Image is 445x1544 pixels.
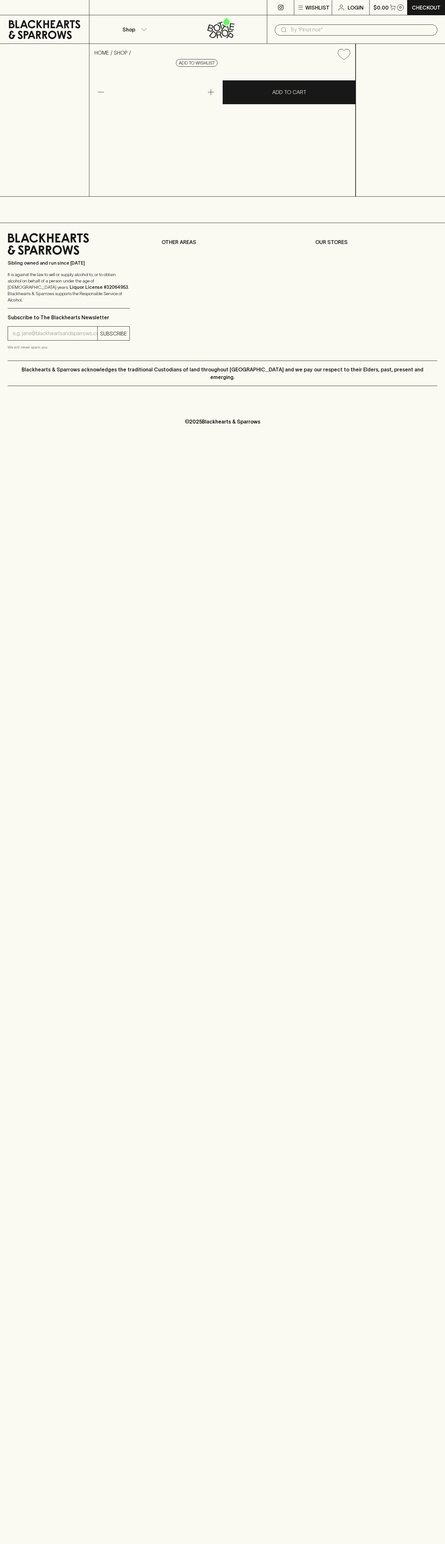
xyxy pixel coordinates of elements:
button: Add to wishlist [176,59,218,67]
a: HOME [94,50,109,56]
p: OUR STORES [315,238,437,246]
a: SHOP [114,50,128,56]
p: Subscribe to The Blackhearts Newsletter [8,314,130,321]
p: Shop [122,26,135,33]
p: Sibling owned and run since [DATE] [8,260,130,266]
p: Login [348,4,364,11]
button: SUBSCRIBE [98,327,129,340]
p: Blackhearts & Sparrows acknowledges the traditional Custodians of land throughout [GEOGRAPHIC_DAT... [12,366,433,381]
strong: Liquor License #32064953 [70,285,128,290]
p: 0 [399,6,402,9]
button: Add to wishlist [335,46,353,63]
p: ADD TO CART [272,88,306,96]
p: OTHER AREAS [162,238,284,246]
img: 32366.png [89,65,355,196]
input: e.g. jane@blackheartsandsparrows.com.au [13,328,97,339]
p: SUBSCRIBE [100,330,127,337]
p: It is against the law to sell or supply alcohol to, or to obtain alcohol on behalf of a person un... [8,271,130,303]
p: Checkout [412,4,441,11]
input: Try "Pinot noir" [290,25,432,35]
p: $0.00 [373,4,389,11]
button: ADD TO CART [223,80,356,104]
button: Shop [89,15,178,44]
p: We will never spam you [8,344,130,350]
p: Wishlist [305,4,330,11]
